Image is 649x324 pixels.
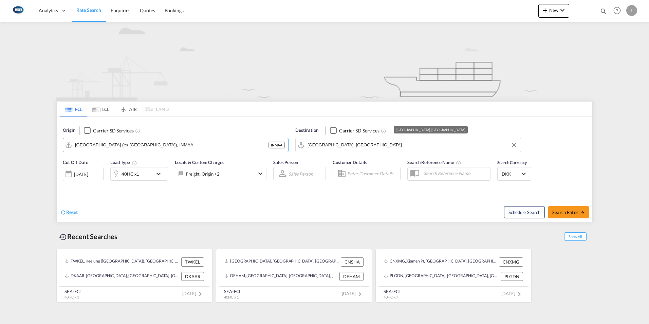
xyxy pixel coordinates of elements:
[84,127,133,134] md-checkbox: Checkbox No Ink
[541,6,549,14] md-icon: icon-plus 400-fg
[308,140,517,150] input: Search by Port
[456,160,461,166] md-icon: Your search will be saved by the below given name
[132,160,137,166] md-icon: Select multiple loads to view rates
[611,5,626,17] div: Help
[186,169,220,179] div: Freight Origin Destination Dock Stuffing
[196,290,204,298] md-icon: icon-chevron-right
[600,7,607,18] div: icon-magnify
[541,7,567,13] span: New
[626,5,637,16] div: L
[497,160,527,165] span: Search Currency
[384,257,497,266] div: CNXMG, Xiamen Pt, China, Greater China & Far East Asia, Asia Pacific
[501,272,523,281] div: PLGDN
[384,272,499,281] div: PLGDN, Gdansk, Poland, Eastern Europe , Europe
[515,290,523,298] md-icon: icon-chevron-right
[224,257,339,266] div: CNSHA, Shanghai, China, Greater China & Far East Asia, Asia Pacific
[256,169,264,178] md-icon: icon-chevron-down
[57,117,592,222] div: Origin Checkbox No InkUnchecked: Search for CY (Container Yard) services for all selected carrier...
[384,295,398,299] span: 40HC x 7
[175,167,266,180] div: Freight Origin Destination Dock Stuffingicon-chevron-down
[181,272,204,281] div: DKAAR
[65,257,180,266] div: TWKEL, Keelung (Chilung), Taiwan, Province of China, Greater China & Far East Asia, Asia Pacific
[175,160,224,165] span: Locals & Custom Charges
[122,169,139,179] div: 40HC x1
[502,171,521,177] span: DKK
[181,257,204,266] div: TWKEL
[580,210,585,215] md-icon: icon-arrow-right
[273,160,298,165] span: Sales Person
[56,22,593,101] img: new-FCL.png
[295,127,318,134] span: Destination
[341,257,364,266] div: CNSHA
[396,126,465,133] div: [GEOGRAPHIC_DATA], [GEOGRAPHIC_DATA]
[224,288,241,294] div: SEA-FCL
[154,170,166,178] md-icon: icon-chevron-down
[114,102,142,116] md-tab-item: AIR
[384,288,401,294] div: SEA-FCL
[499,257,523,266] div: CNXMG
[60,102,87,116] md-tab-item: FCL
[339,272,364,281] div: DEHAM
[63,138,288,152] md-input-container: Chennai (ex Madras), INMAA
[110,167,168,181] div: 40HC x1icon-chevron-down
[87,102,114,116] md-tab-item: LCL
[339,127,379,134] div: Carrier SD Services
[333,160,367,165] span: Customer Details
[165,7,184,13] span: Bookings
[296,138,521,152] md-input-container: Aarhus, DKAAR
[65,272,180,281] div: DKAAR, Aarhus, Denmark, Northern Europe, Europe
[56,249,212,303] recent-search-card: TWKEL, Keelung ([GEOGRAPHIC_DATA]), [GEOGRAPHIC_DATA], [GEOGRAPHIC_DATA], [GEOGRAPHIC_DATA] & [GE...
[504,206,545,218] button: Note: By default Schedule search will only considerorigin ports, destination ports and cut off da...
[420,168,490,178] input: Search Reference Name
[64,295,79,299] span: 40HC x 1
[538,4,569,18] button: icon-plus 400-fgNewicon-chevron-down
[56,229,120,244] div: Recent Searches
[288,169,314,179] md-select: Sales Person
[381,128,386,133] md-icon: Unchecked: Search for CY (Container Yard) services for all selected carriers.Checked : Search for...
[135,128,141,133] md-icon: Unchecked: Search for CY (Container Yard) services for all selected carriers.Checked : Search for...
[558,6,567,14] md-icon: icon-chevron-down
[39,7,58,14] span: Analytics
[509,140,519,150] button: Clear Input
[375,249,532,303] recent-search-card: CNXMG, Xiamen Pt, [GEOGRAPHIC_DATA], [GEOGRAPHIC_DATA] & [GEOGRAPHIC_DATA], [GEOGRAPHIC_DATA] CNX...
[347,168,398,179] input: Enter Customer Details
[10,3,25,18] img: 1aa151c0c08011ec8d6f413816f9a227.png
[407,160,461,165] span: Search Reference Name
[611,5,623,16] span: Help
[140,7,155,13] span: Quotes
[63,167,104,181] div: [DATE]
[548,206,589,218] button: Search Ratesicon-arrow-right
[342,291,364,296] span: [DATE]
[76,7,101,13] span: Rate Search
[111,7,130,13] span: Enquiries
[64,288,82,294] div: SEA-FCL
[60,209,66,215] md-icon: icon-refresh
[216,249,372,303] recent-search-card: [GEOGRAPHIC_DATA], [GEOGRAPHIC_DATA], [GEOGRAPHIC_DATA], [GEOGRAPHIC_DATA] & [GEOGRAPHIC_DATA], [...
[63,160,88,165] span: Cut Off Date
[63,127,75,134] span: Origin
[330,127,379,134] md-checkbox: Checkbox No Ink
[63,180,68,190] md-datepicker: Select
[356,290,364,298] md-icon: icon-chevron-right
[224,272,338,281] div: DEHAM, Hamburg, Germany, Western Europe, Europe
[59,233,67,241] md-icon: icon-backup-restore
[600,7,607,15] md-icon: icon-magnify
[60,209,78,216] div: icon-refreshReset
[552,210,585,215] span: Search Rates
[564,232,587,241] span: Show All
[268,142,285,148] div: INMAA
[182,291,204,296] span: [DATE]
[501,169,527,179] md-select: Select Currency: kr DKKDenmark Krone
[66,209,78,215] span: Reset
[224,295,239,299] span: 40HC x 1
[119,105,127,110] md-icon: icon-airplane
[74,171,88,177] div: [DATE]
[75,140,268,150] input: Search by Port
[501,291,523,296] span: [DATE]
[60,102,169,116] md-pagination-wrapper: Use the left and right arrow keys to navigate between tabs
[110,160,137,165] span: Load Type
[93,127,133,134] div: Carrier SD Services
